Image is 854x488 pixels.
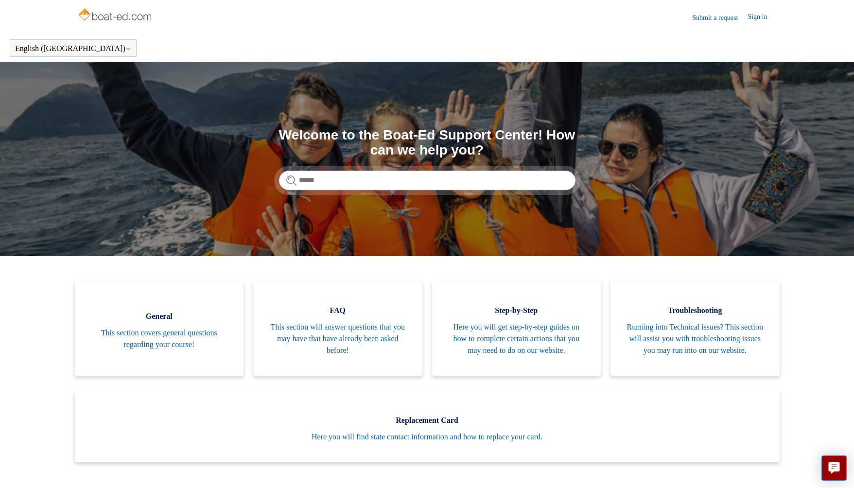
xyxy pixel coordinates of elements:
span: Running into Technical issues? This section will assist you with troubleshooting issues you may r... [625,321,765,356]
span: General [89,311,229,322]
button: English ([GEOGRAPHIC_DATA]) [15,44,131,53]
a: Submit a request [692,13,748,23]
a: FAQ This section will answer questions that you may have that have already been asked before! [253,280,422,376]
input: Search [279,171,575,190]
a: Troubleshooting Running into Technical issues? This section will assist you with troubleshooting ... [610,280,780,376]
img: Boat-Ed Help Center home page [77,6,155,25]
span: Here you will get step-by-step guides on how to complete certain actions that you may need to do ... [447,321,587,356]
span: FAQ [268,305,408,316]
span: Step-by-Step [447,305,587,316]
span: Troubleshooting [625,305,765,316]
span: Here you will find state contact information and how to replace your card. [89,431,765,443]
a: Step-by-Step Here you will get step-by-step guides on how to complete certain actions that you ma... [432,280,601,376]
a: Sign in [748,12,777,23]
button: Live chat [821,455,847,481]
span: Replacement Card [89,415,765,426]
a: Replacement Card Here you will find state contact information and how to replace your card. [75,390,780,462]
span: This section will answer questions that you may have that have already been asked before! [268,321,408,356]
a: General This section covers general questions regarding your course! [75,280,244,376]
h1: Welcome to the Boat-Ed Support Center! How can we help you? [279,128,575,158]
span: This section covers general questions regarding your course! [89,327,229,350]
